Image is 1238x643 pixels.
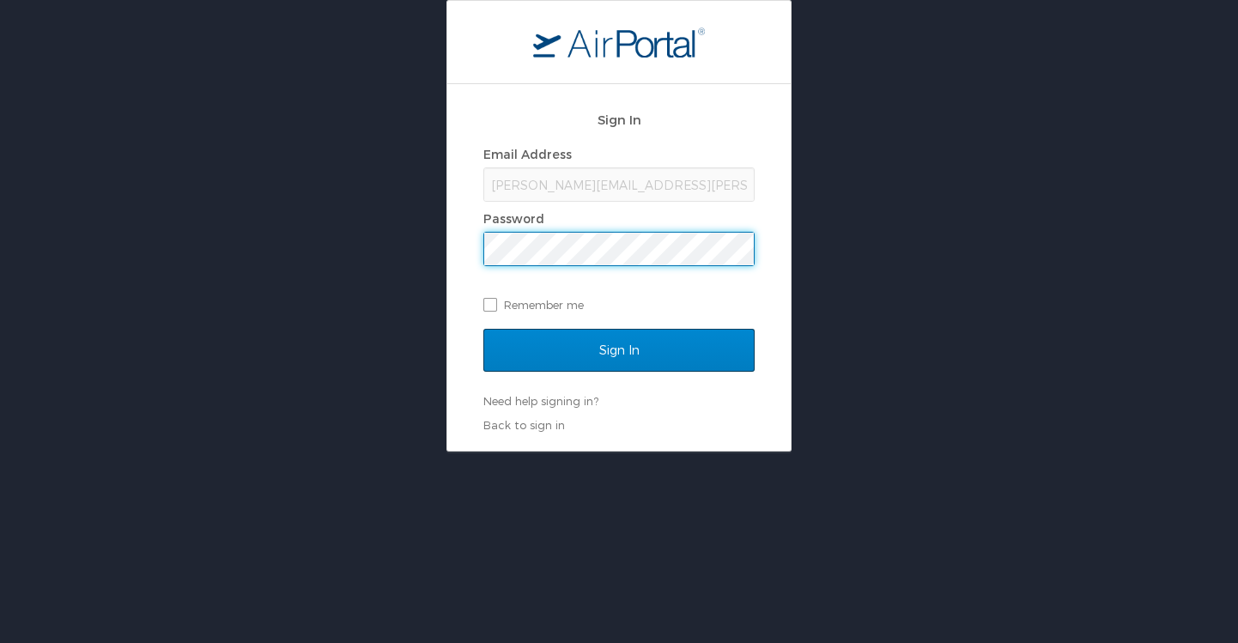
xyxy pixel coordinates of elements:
h2: Sign In [483,110,755,130]
label: Password [483,211,544,226]
img: logo [533,27,705,58]
label: Remember me [483,292,755,318]
a: Back to sign in [483,418,565,432]
label: Email Address [483,147,572,161]
a: Need help signing in? [483,394,598,408]
input: Sign In [483,329,755,372]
